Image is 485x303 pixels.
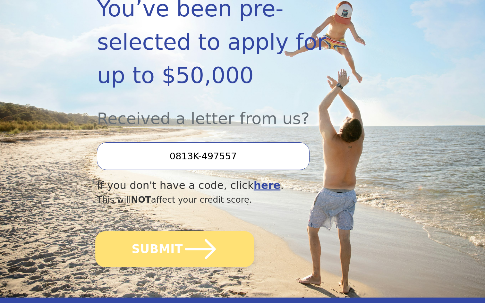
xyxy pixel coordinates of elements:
div: This will affect your credit score. [97,193,344,206]
div: Received a letter from us? [97,92,344,131]
span: NOT [131,195,151,205]
button: SUBMIT [96,231,255,267]
div: If you don't have a code, click . [97,178,344,193]
a: here [254,179,281,191]
input: Enter your Offer Code: [97,142,309,170]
